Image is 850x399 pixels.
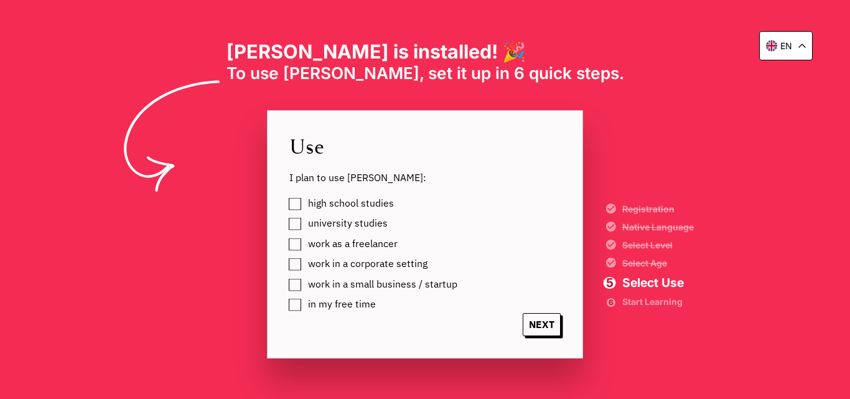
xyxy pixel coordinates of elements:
[289,171,561,184] span: I plan to use [PERSON_NAME]:
[622,259,694,268] span: Select Age
[289,133,561,161] span: Use
[308,238,398,250] span: work as a freelancer
[622,298,694,306] span: Start Learning
[227,40,624,63] h1: [PERSON_NAME] is installed! 🎉
[622,205,694,214] span: Registration
[622,241,694,250] span: Select Level
[622,277,694,289] span: Select Use
[780,40,792,51] p: en
[308,279,457,290] span: work in a small business / startup
[308,198,394,209] span: high school studies
[308,258,427,270] span: work in a corporate setting
[523,313,561,336] span: NEXT
[308,218,388,229] span: university studies
[308,299,376,310] span: in my free time
[227,63,624,83] span: To use [PERSON_NAME], set it up in 6 quick steps.
[622,223,694,232] span: Native Language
